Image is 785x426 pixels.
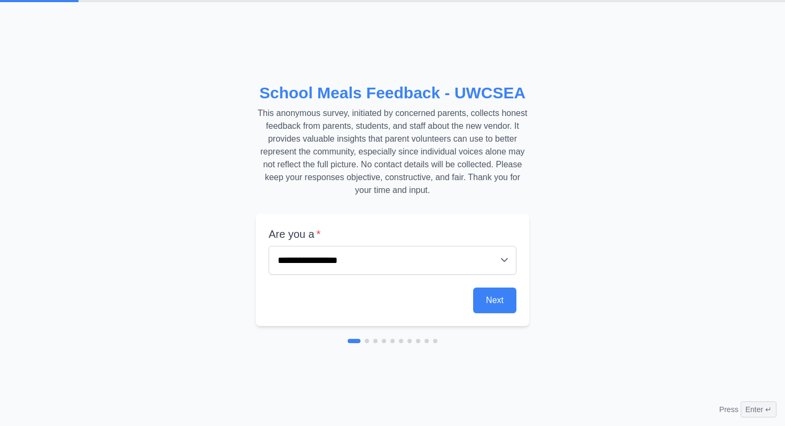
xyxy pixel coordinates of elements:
[256,107,529,197] p: This anonymous survey, initiated by concerned parents, collects honest feedback from parents, stu...
[741,401,776,417] span: Enter ↵
[473,288,516,313] button: Next
[719,401,776,417] div: Press
[256,83,529,103] h2: School Meals Feedback - UWCSEA
[269,227,516,242] label: Are you a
